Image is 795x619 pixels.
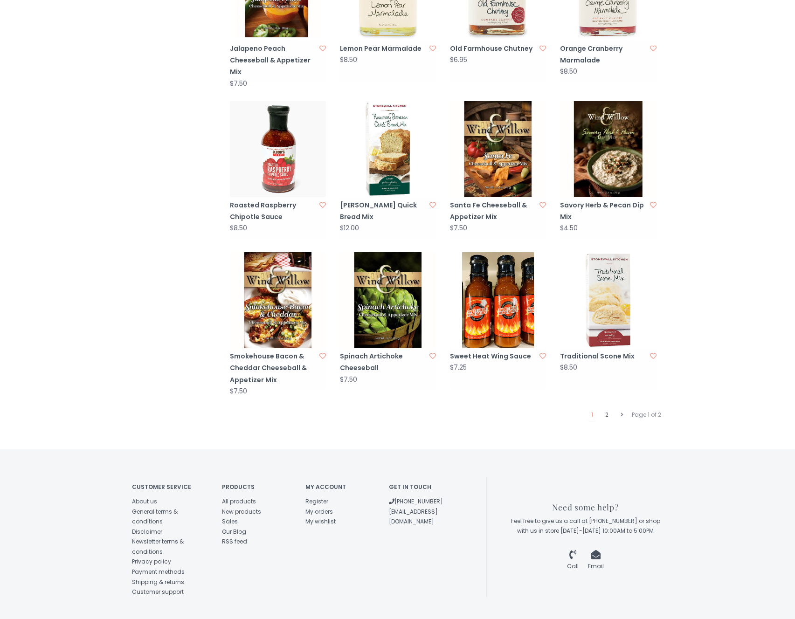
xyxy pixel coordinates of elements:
a: Orange Cranberry Marmalade [560,43,647,66]
a: Savory Herb & Pecan Dip Mix [560,199,647,223]
a: Add to wishlist [650,44,657,53]
a: [EMAIL_ADDRESS][DOMAIN_NAME] [389,508,438,526]
h4: Get in touch [389,484,458,490]
a: Add to wishlist [539,351,546,361]
img: Savory Herb & Pecan Dip Mix [560,101,656,197]
a: Add to wishlist [650,351,657,361]
span: Feel free to give us a call at [PHONE_NUMBER] or shop with us in store [DATE]-[DATE] 10:00AM to 5... [511,517,660,535]
a: Register [305,497,328,505]
a: Call [567,552,579,570]
h4: My account [305,484,375,490]
a: Traditional Scone Mix [560,351,647,362]
a: Sales [222,517,238,525]
a: [PERSON_NAME] Quick Bread Mix [340,199,427,223]
a: [PHONE_NUMBER] [389,497,443,505]
a: 2 [603,409,611,421]
a: Roasted Raspberry Chipotle Sauce [230,199,317,223]
a: RSS feed [222,537,247,545]
a: Add to wishlist [539,44,546,53]
div: $7.50 [230,80,247,87]
a: Add to wishlist [429,351,436,361]
div: Page 1 of 2 [629,409,664,421]
a: Old Farmhouse Chutney [450,43,537,55]
div: $8.50 [340,56,357,63]
div: $8.50 [560,364,577,371]
a: All products [222,497,256,505]
a: Privacy policy [132,557,171,565]
a: New products [222,508,261,516]
img: Smokehouse Bacon & Cheddar Cheeseball & Appetizer Mix [230,252,326,348]
img: Rosemary Parmesan Quick Bread Mix [340,101,436,197]
img: Southbank's Sweet Heat Wing Sauce [450,252,546,348]
h3: Need some help? [508,503,664,512]
a: Spinach Artichoke Cheeseball [340,351,427,374]
div: $8.50 [230,225,247,232]
a: General terms & conditions [132,508,178,526]
a: 1 [589,409,595,421]
a: Add to wishlist [650,200,657,210]
div: $7.50 [340,376,357,383]
a: Sweet Heat Wing Sauce [450,351,537,362]
img: Spinach Artichoke Cheeseball [340,252,436,348]
a: Lemon Pear Marmalade [340,43,427,55]
a: About us [132,497,157,505]
a: Add to wishlist [319,44,326,53]
a: My wishlist [305,517,336,525]
a: Email [588,552,604,570]
div: $8.50 [560,68,577,75]
div: $7.25 [450,364,467,371]
img: Roasted Raspberry Chipotle Sauce [230,101,326,197]
img: Santa Fe Cheeseball & Appetizer Mix [450,101,546,197]
div: $7.50 [450,225,467,232]
a: Our Blog [222,528,246,536]
a: Shipping & returns [132,578,184,586]
a: My orders [305,508,333,516]
h4: Products [222,484,291,490]
a: Payment methods [132,568,185,576]
h4: Customer service [132,484,208,490]
a: Add to wishlist [319,200,326,210]
a: Add to wishlist [539,200,546,210]
a: Smokehouse Bacon & Cheddar Cheeseball & Appetizer Mix [230,351,317,386]
a: Add to wishlist [429,44,436,53]
div: $7.50 [230,388,247,395]
a: Next page [618,409,626,421]
a: Jalapeno Peach Cheeseball & Appetizer Mix [230,43,317,78]
img: Traditional Scone Mix [560,252,656,348]
a: Add to wishlist [319,351,326,361]
a: Add to wishlist [429,200,436,210]
div: $4.50 [560,225,578,232]
div: $12.00 [340,225,359,232]
a: Customer support [132,588,184,596]
div: $6.95 [450,56,467,63]
a: Santa Fe Cheeseball & Appetizer Mix [450,199,537,223]
a: Newsletter terms & conditions [132,537,184,556]
a: Disclaimer [132,528,162,536]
